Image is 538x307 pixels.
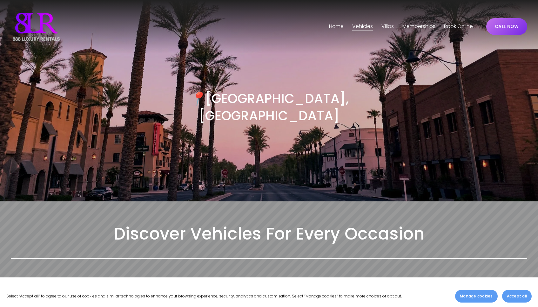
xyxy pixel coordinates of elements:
a: folder dropdown [381,22,394,32]
em: 📍 [189,90,205,108]
span: Manage cookies [460,293,493,299]
img: Luxury Car &amp; Home Rentals For Every Occasion [11,11,62,43]
a: folder dropdown [352,22,373,32]
button: Accept all [502,290,532,303]
p: Select “Accept all” to agree to our use of cookies and similar technologies to enhance your brows... [6,293,402,299]
a: Book Online [444,22,473,32]
span: Accept all [507,293,527,299]
button: Manage cookies [455,290,497,303]
span: Villas [381,22,394,31]
a: Home [329,22,344,32]
h2: Discover Vehicles For Every Occasion [11,223,527,245]
span: Vehicles [352,22,373,31]
h3: [GEOGRAPHIC_DATA], [GEOGRAPHIC_DATA] [140,90,398,125]
a: Memberships [402,22,435,32]
a: CALL NOW [486,18,527,35]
